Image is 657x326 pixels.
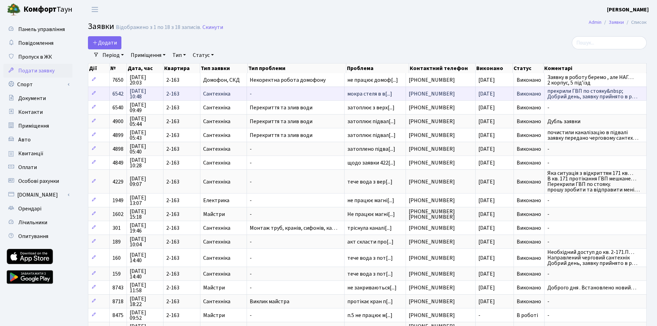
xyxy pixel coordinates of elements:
[112,159,123,167] span: 4849
[544,63,647,73] th: Коментарі
[547,105,644,110] span: -
[517,104,541,111] span: Виконано
[112,76,123,84] span: 7650
[203,119,244,124] span: Сантехніка
[409,313,472,318] span: [PHONE_NUMBER]
[347,76,398,84] span: не працює домоф[...]
[347,131,396,139] span: затоплює підвал[...]
[202,24,223,31] a: Скинути
[409,198,472,203] span: [PHONE_NUMBER]
[250,239,341,245] span: -
[547,271,644,277] span: -
[517,145,541,153] span: Виконано
[23,4,57,15] b: Комфорт
[203,160,244,166] span: Сантехніка
[18,122,49,130] span: Приміщення
[112,197,123,204] span: 1949
[112,312,123,319] span: 8475
[250,119,341,124] span: Перекриття та злив води
[409,255,472,261] span: [PHONE_NUMBER]
[478,90,495,98] span: [DATE]
[110,63,127,73] th: №
[86,4,103,15] button: Переключити навігацію
[88,36,121,49] a: Додати
[347,197,394,204] span: не працює магні[...]
[517,118,541,125] span: Виконано
[478,284,495,292] span: [DATE]
[112,178,123,186] span: 4229
[3,105,72,119] a: Контакти
[112,104,123,111] span: 6540
[409,146,472,152] span: [PHONE_NUMBER]
[347,312,392,319] span: п.5 не працює м[...]
[3,133,72,147] a: Авто
[547,146,644,152] span: -
[3,160,72,174] a: Оплати
[166,146,197,152] span: 2-163
[547,225,644,231] span: -
[203,146,244,152] span: Сантехніка
[517,270,541,278] span: Виконано
[478,224,495,232] span: [DATE]
[478,254,495,262] span: [DATE]
[250,198,341,203] span: -
[3,50,72,64] a: Пропуск в ЖК
[130,195,160,206] span: [DATE] 13:07
[409,239,472,245] span: [PHONE_NUMBER]
[18,150,43,157] span: Квитанції
[3,202,72,216] a: Орендарі
[517,238,541,246] span: Виконано
[478,145,495,153] span: [DATE]
[130,268,160,279] span: [DATE] 14:40
[624,19,647,26] li: Список
[346,63,409,73] th: Проблема
[572,36,647,49] input: Пошук...
[409,271,472,277] span: [PHONE_NUMBER]
[547,313,644,318] span: -
[3,174,72,188] a: Особові рахунки
[3,216,72,229] a: Лічильники
[166,198,197,203] span: 2-163
[517,131,541,139] span: Виконано
[478,270,495,278] span: [DATE]
[112,298,123,305] span: 8718
[92,39,117,47] span: Додати
[609,19,624,26] a: Заявки
[250,77,341,83] span: Некоректна робота домофону
[18,26,65,33] span: Панель управління
[547,88,644,99] span: прекрили ГВП по стояку&nbsp; Добрий день, заявку прийнято в р…
[517,178,541,186] span: Виконано
[517,210,541,218] span: Виконано
[112,224,121,232] span: 301
[250,146,341,152] span: -
[3,229,72,243] a: Опитування
[513,63,543,73] th: Статус
[18,39,53,47] span: Повідомлення
[409,160,472,166] span: [PHONE_NUMBER]
[250,299,341,304] span: Виклик майстра
[112,118,123,125] span: 4900
[517,159,541,167] span: Виконано
[127,63,163,73] th: Дата, час
[203,198,244,203] span: Електрика
[166,160,197,166] span: 2-163
[250,255,341,261] span: -
[547,285,644,290] span: Доброго дня . Встановлено новий…
[130,310,160,321] span: [DATE] 09:52
[547,170,644,192] span: Яка ситуація з відкриттям 171 кв… В кв. 171 протікання ГВП мешкане… Перекрили ГВП по стояку. прош...
[112,131,123,139] span: 4899
[347,298,393,305] span: протікає кран п[...]
[100,49,127,61] a: Період
[347,224,392,232] span: тріснула каналі[...]
[248,63,346,73] th: Тип проблеми
[166,105,197,110] span: 2-163
[203,313,244,318] span: Майстри
[517,254,541,262] span: Виконано
[409,63,476,73] th: Контактний телефон
[547,160,644,166] span: -
[203,105,244,110] span: Сантехніка
[18,67,54,75] span: Подати заявку
[88,63,110,73] th: Дії
[18,95,46,102] span: Документи
[166,77,197,83] span: 2-163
